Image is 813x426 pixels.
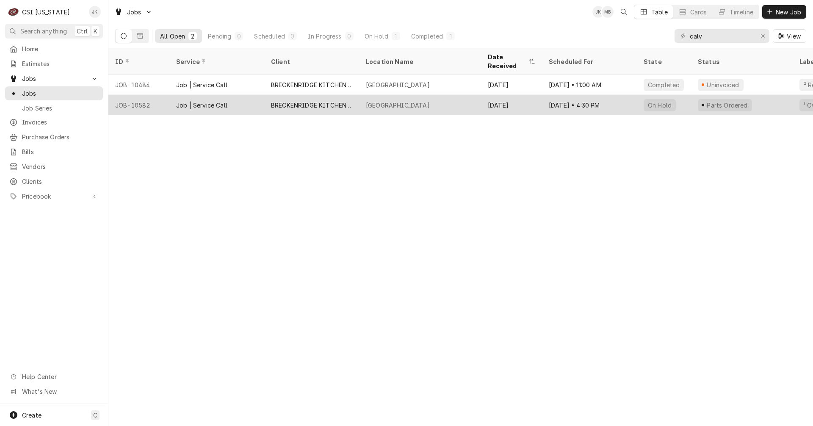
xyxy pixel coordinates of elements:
[22,177,99,186] span: Clients
[8,6,19,18] div: C
[488,53,527,70] div: Date Received
[706,80,740,89] div: Uninvoiced
[160,32,185,41] div: All Open
[89,6,101,18] div: JK
[644,57,684,66] div: State
[773,29,806,43] button: View
[5,86,103,100] a: Jobs
[592,6,604,18] div: Jeff Kuehl's Avatar
[366,80,430,89] div: [GEOGRAPHIC_DATA]
[22,104,99,113] span: Job Series
[22,89,99,98] span: Jobs
[481,95,542,115] div: [DATE]
[22,147,99,156] span: Bills
[22,8,70,17] div: CSI [US_STATE]
[22,59,99,68] span: Estimates
[254,32,285,41] div: Scheduled
[115,57,161,66] div: ID
[411,32,443,41] div: Completed
[5,57,103,71] a: Estimates
[5,174,103,188] a: Clients
[5,115,103,129] a: Invoices
[93,411,97,420] span: C
[542,75,637,95] div: [DATE] • 11:00 AM
[448,32,453,41] div: 1
[602,6,614,18] div: MB
[5,160,103,174] a: Vendors
[77,27,88,36] span: Ctrl
[647,80,680,89] div: Completed
[271,80,352,89] div: BRECKENRIDGE KITCHEN EQUIPMENT
[366,101,430,110] div: [GEOGRAPHIC_DATA]
[785,32,802,41] span: View
[190,32,195,41] div: 2
[706,101,749,110] div: Parts Ordered
[756,29,769,43] button: Erase input
[730,8,753,17] div: Timeline
[542,95,637,115] div: [DATE] • 4:30 PM
[762,5,806,19] button: New Job
[308,32,342,41] div: In Progress
[651,8,668,17] div: Table
[5,42,103,56] a: Home
[5,370,103,384] a: Go to Help Center
[22,162,99,171] span: Vendors
[647,101,672,110] div: On Hold
[236,32,241,41] div: 0
[5,130,103,144] a: Purchase Orders
[176,101,227,110] div: Job | Service Call
[347,32,352,41] div: 0
[108,75,169,95] div: JOB-10484
[22,44,99,53] span: Home
[22,387,98,396] span: What's New
[22,118,99,127] span: Invoices
[8,6,19,18] div: CSI Kentucky's Avatar
[5,145,103,159] a: Bills
[176,57,256,66] div: Service
[698,57,784,66] div: Status
[89,6,101,18] div: Jeff Kuehl's Avatar
[690,29,753,43] input: Keyword search
[271,57,351,66] div: Client
[393,32,398,41] div: 1
[366,57,473,66] div: Location Name
[271,101,352,110] div: BRECKENRIDGE KITCHEN EQUIPMENT
[365,32,388,41] div: On Hold
[22,412,41,419] span: Create
[549,57,628,66] div: Scheduled For
[94,27,97,36] span: K
[617,5,630,19] button: Open search
[22,74,86,83] span: Jobs
[5,101,103,115] a: Job Series
[22,192,86,201] span: Pricebook
[127,8,141,17] span: Jobs
[111,5,156,19] a: Go to Jobs
[481,75,542,95] div: [DATE]
[20,27,67,36] span: Search anything
[22,133,99,141] span: Purchase Orders
[22,372,98,381] span: Help Center
[5,385,103,398] a: Go to What's New
[108,95,169,115] div: JOB-10582
[774,8,803,17] span: New Job
[602,6,614,18] div: Matt Brewington's Avatar
[5,24,103,39] button: Search anythingCtrlK
[5,72,103,86] a: Go to Jobs
[5,189,103,203] a: Go to Pricebook
[208,32,231,41] div: Pending
[176,80,227,89] div: Job | Service Call
[690,8,707,17] div: Cards
[290,32,295,41] div: 0
[592,6,604,18] div: JK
